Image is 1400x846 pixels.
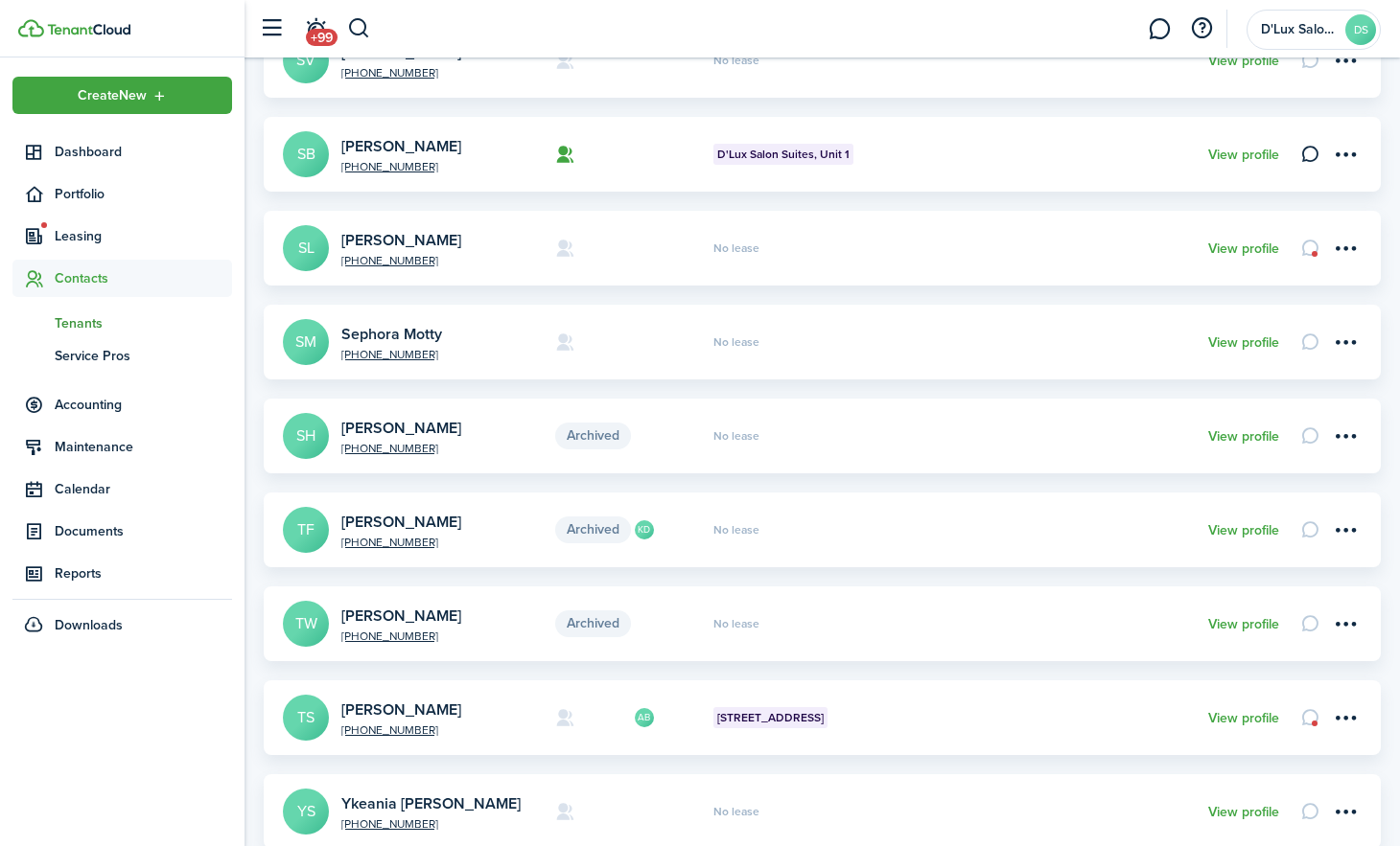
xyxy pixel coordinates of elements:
[283,225,329,271] a: SL
[55,268,232,288] span: Contacts
[341,161,541,172] a: [PHONE_NUMBER]
[55,184,232,204] span: Portfolio
[635,708,654,727] avatar-text: AB
[12,133,232,171] a: Dashboard
[341,511,461,533] a: [PERSON_NAME]
[12,339,232,372] a: Service Pros
[635,520,654,539] avatar-text: KD
[47,24,130,35] img: TenantCloud
[341,67,541,79] a: [PHONE_NUMBER]
[1208,241,1279,257] a: View profile
[1208,54,1279,69] a: View profile
[12,77,232,114] button: Open menu
[12,307,232,339] a: Tenants
[55,346,232,366] span: Service Pros
[717,146,850,163] span: D'Lux Salon Suites, Unit 1
[341,417,461,439] a: [PERSON_NAME]
[1329,44,1362,77] button: Open menu
[1208,617,1279,632] a: View profile
[341,605,461,627] a: [PERSON_NAME]
[1329,138,1362,171] button: Open menu
[341,229,461,251] a: [PERSON_NAME]
[341,724,541,736] a: [PHONE_NUMBER]
[55,313,232,333] span: Tenants
[341,792,521,814] a: Ykeania [PERSON_NAME]
[713,430,759,442] span: No lease
[341,349,541,360] a: [PHONE_NUMBER]
[713,55,759,66] span: No lease
[555,516,631,543] span: Archived
[1208,711,1279,726] a: View profile
[1261,23,1338,36] span: D'Lux Salon Suites
[1208,429,1279,445] a: View profile
[713,806,759,817] span: No lease
[717,709,824,726] span: [STREET_ADDRESS]
[341,630,541,642] a: [PHONE_NUMBER]
[55,142,232,162] span: Dashboard
[341,698,461,720] a: [PERSON_NAME]
[283,601,329,647] a: TW
[1329,795,1362,828] button: Open menu
[341,443,541,454] a: [PHONE_NUMBER]
[1345,14,1376,45] avatar-text: DS
[1329,701,1362,734] button: Open menu
[55,226,232,246] span: Leasing
[283,319,329,365] a: SM
[1208,805,1279,820] a: View profile
[55,437,232,457] span: Maintenance
[713,524,759,536] span: No lease
[1208,148,1279,163] a: View profile
[1329,514,1362,546] button: Open menu
[1208,523,1279,538] a: View profile
[283,507,329,553] a: TF
[306,29,338,46] span: +99
[555,610,631,637] span: Archived
[713,336,759,348] span: No lease
[1329,607,1362,640] button: Open menu
[341,537,541,548] a: [PHONE_NUMBER]
[283,131,329,177] a: SB
[713,242,759,254] span: No lease
[1185,12,1218,45] button: Open resource center
[341,818,541,830] a: [PHONE_NUMBER]
[78,89,147,103] span: Create New
[18,19,44,37] img: TenantCloud
[283,695,329,741] a: TS
[1329,420,1362,452] button: Open menu
[1329,326,1362,358] button: Open menu
[713,618,759,629] span: No lease
[341,135,461,157] a: [PERSON_NAME]
[55,563,232,583] span: Reports
[283,37,329,83] a: SV
[253,11,290,47] button: Open sidebar
[297,5,334,54] a: Notifications
[341,255,541,266] a: [PHONE_NUMBER]
[1141,5,1178,54] a: Messaging
[55,615,123,635] span: Downloads
[283,413,329,459] a: SH
[555,423,631,449] span: Archived
[347,12,371,45] button: Search
[55,479,232,499] span: Calendar
[12,555,232,592] a: Reports
[55,395,232,415] span: Accounting
[1208,335,1279,351] a: View profile
[1329,232,1362,264] button: Open menu
[55,521,232,541] span: Documents
[283,789,329,835] a: YS
[341,323,442,345] a: Sephora Motty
